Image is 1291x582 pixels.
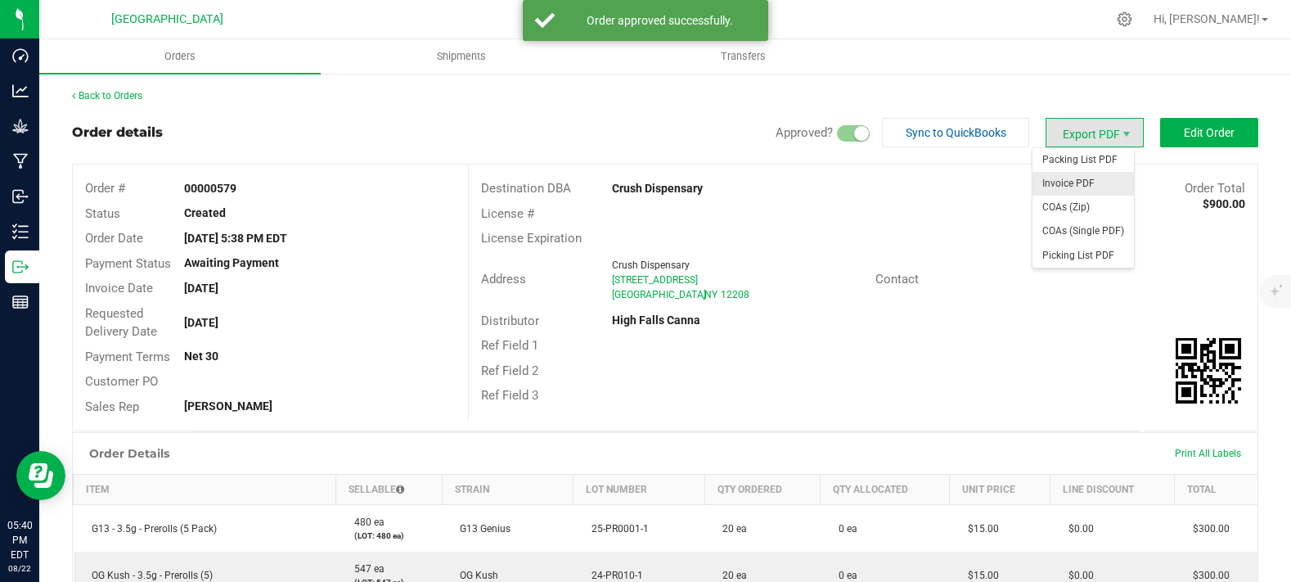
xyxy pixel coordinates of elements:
h1: Order Details [89,447,169,460]
li: COAs (Single PDF) [1032,219,1134,243]
span: Order # [85,181,125,196]
p: 08/22 [7,562,32,575]
qrcode: 00000579 [1176,338,1241,404]
li: Packing List PDF [1032,148,1134,172]
span: G13 Genius [452,523,511,535]
span: OG Kush - 3.5g - Prerolls (5) [83,570,213,581]
span: Order Date [85,231,143,246]
span: [GEOGRAPHIC_DATA] [111,12,223,26]
th: Item [74,475,336,505]
div: Order approved successfully. [564,12,756,29]
inline-svg: Manufacturing [12,153,29,169]
button: Edit Order [1160,118,1258,147]
strong: [PERSON_NAME] [184,399,272,413]
span: Sync to QuickBooks [906,126,1006,139]
strong: Net 30 [184,350,218,363]
span: [STREET_ADDRESS] [612,274,698,286]
inline-svg: Grow [12,118,29,134]
span: Customer PO [85,374,158,389]
span: [GEOGRAPHIC_DATA] [612,289,706,300]
p: (LOT: 480 ea) [346,530,433,542]
th: Qty Ordered [704,475,820,505]
span: 0 ea [830,570,857,581]
th: Line Discount [1050,475,1175,505]
span: Transfers [699,49,788,64]
span: Hi, [PERSON_NAME]! [1154,12,1260,25]
span: 547 ea [346,563,385,575]
span: Print All Labels [1175,448,1241,459]
span: 0 ea [830,523,857,535]
span: 12208 [721,289,749,300]
span: Orders [142,49,218,64]
a: Shipments [321,39,602,74]
span: Sales Rep [85,399,139,414]
span: Distributor [481,314,539,328]
span: Payment Terms [85,350,170,364]
span: G13 - 3.5g - Prerolls (5 Pack) [83,523,217,535]
span: $15.00 [960,570,999,581]
th: Unit Price [950,475,1050,505]
span: Requested Delivery Date [85,306,157,340]
span: Shipments [415,49,508,64]
span: Ref Field 1 [481,338,538,353]
a: Transfers [603,39,884,74]
strong: [DATE] [184,316,218,329]
span: NY [704,289,717,300]
span: $0.00 [1060,523,1094,535]
p: 05:40 PM EDT [7,518,32,562]
strong: [DATE] 5:38 PM EDT [184,232,287,245]
span: 24-PR010-1 [583,570,643,581]
span: Destination DBA [481,181,571,196]
span: 25-PR0001-1 [583,523,649,535]
strong: 00000579 [184,182,236,195]
span: Ref Field 3 [481,388,538,403]
span: License # [481,206,534,221]
strong: Created [184,206,226,219]
th: Qty Allocated [821,475,950,505]
inline-svg: Reports [12,294,29,310]
th: Sellable [336,475,443,505]
th: Total [1175,475,1258,505]
li: Picking List PDF [1032,244,1134,268]
button: Sync to QuickBooks [882,118,1029,147]
span: 20 ea [714,570,747,581]
span: Ref Field 2 [481,363,538,378]
span: $300.00 [1185,570,1230,581]
span: $0.00 [1060,570,1094,581]
strong: High Falls Canna [612,314,700,327]
inline-svg: Analytics [12,83,29,99]
li: Invoice PDF [1032,172,1134,196]
div: Manage settings [1114,11,1135,27]
span: Status [85,206,120,221]
strong: Awaiting Payment [184,256,279,269]
inline-svg: Dashboard [12,47,29,64]
strong: [DATE] [184,282,218,295]
span: OG Kush [452,570,498,581]
strong: $900.00 [1203,197,1245,210]
strong: Crush Dispensary [612,182,703,195]
span: Edit Order [1184,126,1235,139]
span: 20 ea [714,523,747,535]
span: Crush Dispensary [612,259,690,271]
span: Order Total [1185,181,1245,196]
a: Orders [39,39,321,74]
div: Order details [72,123,163,142]
span: $300.00 [1185,523,1230,535]
span: , [703,289,704,300]
span: 480 ea [346,517,385,528]
th: Strain [442,475,574,505]
li: COAs (Zip) [1032,196,1134,219]
span: $15.00 [960,523,999,535]
th: Lot Number [574,475,705,505]
iframe: Resource center [16,451,65,500]
li: Export PDF [1046,118,1144,147]
span: Payment Status [85,256,171,271]
span: Contact [875,272,919,286]
span: Address [481,272,526,286]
